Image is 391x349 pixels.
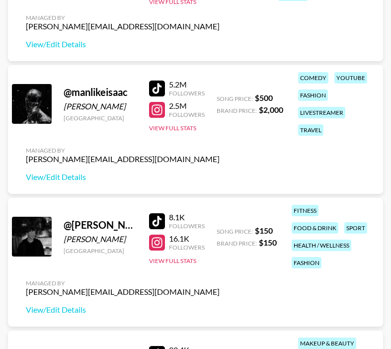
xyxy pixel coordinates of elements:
div: fashion [292,257,321,268]
div: [PERSON_NAME][EMAIL_ADDRESS][DOMAIN_NAME] [26,154,220,164]
div: health / wellness [292,240,351,251]
div: 5.2M [169,80,205,89]
div: @ [PERSON_NAME].jovenin [64,219,137,231]
div: Managed By [26,14,220,21]
div: 16.1K [169,234,205,244]
div: fashion [298,89,328,101]
div: [GEOGRAPHIC_DATA] [64,247,137,255]
div: [PERSON_NAME] [64,234,137,244]
a: View/Edit Details [26,172,220,182]
span: Song Price: [217,228,253,235]
div: food & drink [292,222,338,234]
a: View/Edit Details [26,305,220,315]
div: [PERSON_NAME][EMAIL_ADDRESS][DOMAIN_NAME] [26,287,220,297]
a: View/Edit Details [26,39,220,49]
div: travel [298,124,323,136]
div: 2.5M [169,101,205,111]
div: 8.1K [169,212,205,222]
span: Brand Price: [217,240,257,247]
button: View Full Stats [149,257,196,264]
div: Followers [169,244,205,251]
div: Followers [169,111,205,118]
div: livestreamer [298,107,345,118]
span: Brand Price: [217,107,257,114]
span: Song Price: [217,95,253,102]
button: View Full Stats [149,124,196,132]
div: sport [344,222,367,234]
div: youtube [334,72,367,84]
strong: $ 150 [259,238,277,247]
div: makeup & beauty [298,338,356,349]
strong: $ 2,000 [259,105,283,114]
div: comedy [298,72,328,84]
div: [PERSON_NAME][EMAIL_ADDRESS][DOMAIN_NAME] [26,21,220,31]
strong: $ 150 [255,226,273,235]
div: @ manlikeisaac [64,86,137,98]
div: [PERSON_NAME] [64,101,137,111]
div: [GEOGRAPHIC_DATA] [64,114,137,122]
div: Managed By [26,279,220,287]
div: Followers [169,89,205,97]
div: fitness [292,205,318,216]
div: Followers [169,222,205,230]
strong: $ 500 [255,93,273,102]
div: Managed By [26,147,220,154]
